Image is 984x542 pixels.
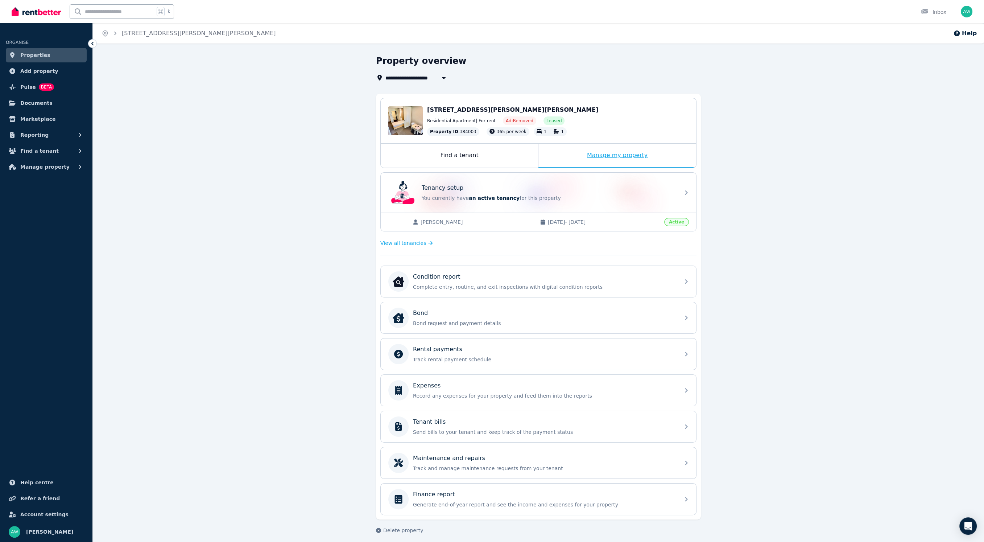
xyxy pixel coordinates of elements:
[383,527,423,534] span: Delete property
[381,447,696,479] a: Maintenance and repairsTrack and manage maintenance requests from your tenant
[9,526,20,538] img: Andrew Wong
[561,129,564,134] span: 1
[413,465,675,472] p: Track and manage maintenance requests from your tenant
[376,55,466,67] h1: Property overview
[381,411,696,442] a: Tenant billsSend bills to your tenant and keep track of the payment status
[20,147,59,155] span: Find a tenant
[413,454,485,463] p: Maintenance and repairs
[413,381,441,390] p: Expenses
[422,194,675,202] p: You currently have for this property
[6,507,87,522] a: Account settings
[12,6,61,17] img: RentBetter
[381,302,696,333] a: BondBondBond request and payment details
[380,239,433,247] a: View all tenancies
[427,127,479,136] div: : 384003
[381,144,538,168] div: Find a tenant
[413,356,675,363] p: Track rental payment schedule
[413,490,455,499] p: Finance report
[381,338,696,370] a: Rental paymentsTrack rental payment schedule
[6,128,87,142] button: Reporting
[664,218,689,226] span: Active
[393,312,404,324] img: Bond
[6,475,87,490] a: Help centre
[391,181,414,204] img: Tenancy setup
[20,131,49,139] span: Reporting
[20,51,50,59] span: Properties
[6,40,29,45] span: ORGANISE
[430,129,458,135] span: Property ID
[6,80,87,94] a: PulseBETA
[93,23,284,44] nav: Breadcrumb
[376,527,423,534] button: Delete property
[20,115,55,123] span: Marketplace
[381,375,696,406] a: ExpensesRecord any expenses for your property and feed them into the reports
[39,83,54,91] span: BETA
[413,283,675,291] p: Complete entry, routine, and exit inspections with digital condition reports
[538,144,696,168] div: Manage my property
[497,129,526,134] span: 365 per week
[6,491,87,506] a: Refer a friend
[544,129,547,134] span: 1
[381,173,696,213] a: Tenancy setupTenancy setupYou currently havean active tenancyfor this property
[6,160,87,174] button: Manage property
[20,83,36,91] span: Pulse
[6,144,87,158] button: Find a tenant
[427,106,598,113] span: [STREET_ADDRESS][PERSON_NAME][PERSON_NAME]
[421,218,533,226] span: [PERSON_NAME]
[381,484,696,515] a: Finance reportGenerate end-of-year report and see the income and expenses for your property
[413,272,460,281] p: Condition report
[20,478,54,487] span: Help centre
[122,30,276,37] a: [STREET_ADDRESS][PERSON_NAME][PERSON_NAME]
[168,9,170,15] span: k
[20,99,53,107] span: Documents
[20,510,69,519] span: Account settings
[413,309,428,317] p: Bond
[413,320,675,327] p: Bond request and payment details
[20,494,60,503] span: Refer a friend
[413,501,675,508] p: Generate end-of-year report and see the income and expenses for your property
[546,118,562,124] span: Leased
[20,67,58,75] span: Add property
[381,266,696,297] a: Condition reportCondition reportComplete entry, routine, and exit inspections with digital condit...
[413,345,462,354] p: Rental payments
[413,392,675,399] p: Record any expenses for your property and feed them into the reports
[506,118,533,124] span: Ad: Removed
[6,48,87,62] a: Properties
[469,195,520,201] span: an active tenancy
[413,418,446,426] p: Tenant bills
[380,239,426,247] span: View all tenancies
[953,29,977,38] button: Help
[6,64,87,78] a: Add property
[548,218,660,226] span: [DATE] - [DATE]
[961,6,972,17] img: Andrew Wong
[6,96,87,110] a: Documents
[422,184,463,192] p: Tenancy setup
[393,276,404,287] img: Condition report
[959,517,977,535] div: Open Intercom Messenger
[26,527,73,536] span: [PERSON_NAME]
[20,163,70,171] span: Manage property
[6,112,87,126] a: Marketplace
[427,118,496,124] span: Residential Apartment | For rent
[413,428,675,436] p: Send bills to your tenant and keep track of the payment status
[921,8,946,16] div: Inbox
